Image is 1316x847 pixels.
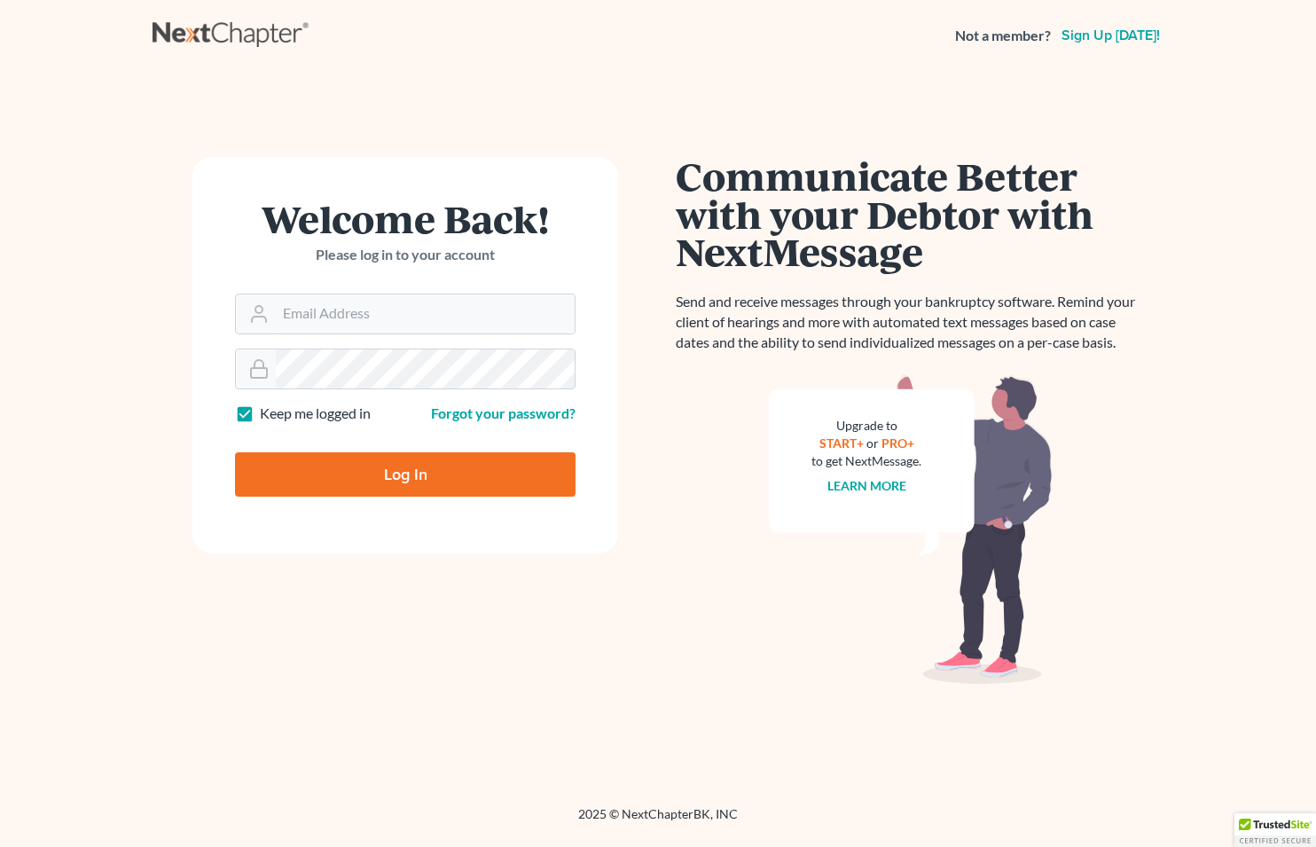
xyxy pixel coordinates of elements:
[1234,813,1316,847] div: TrustedSite Certified
[276,294,575,333] input: Email Address
[811,417,921,435] div: Upgrade to
[866,435,879,451] span: or
[955,26,1051,46] strong: Not a member?
[827,478,906,493] a: Learn more
[235,245,576,265] p: Please log in to your account
[1058,28,1163,43] a: Sign up [DATE]!
[881,435,914,451] a: PRO+
[676,157,1146,271] h1: Communicate Better with your Debtor with NextMessage
[676,292,1146,353] p: Send and receive messages through your bankruptcy software. Remind your client of hearings and mo...
[235,452,576,497] input: Log In
[811,452,921,470] div: to get NextMessage.
[235,200,576,238] h1: Welcome Back!
[769,374,1053,685] img: nextmessage_bg-59042aed3d76b12b5cd301f8e5b87938c9018125f34e5fa2b7a6b67550977c72.svg
[431,404,576,421] a: Forgot your password?
[260,404,371,424] label: Keep me logged in
[153,805,1163,837] div: 2025 © NextChapterBK, INC
[819,435,864,451] a: START+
